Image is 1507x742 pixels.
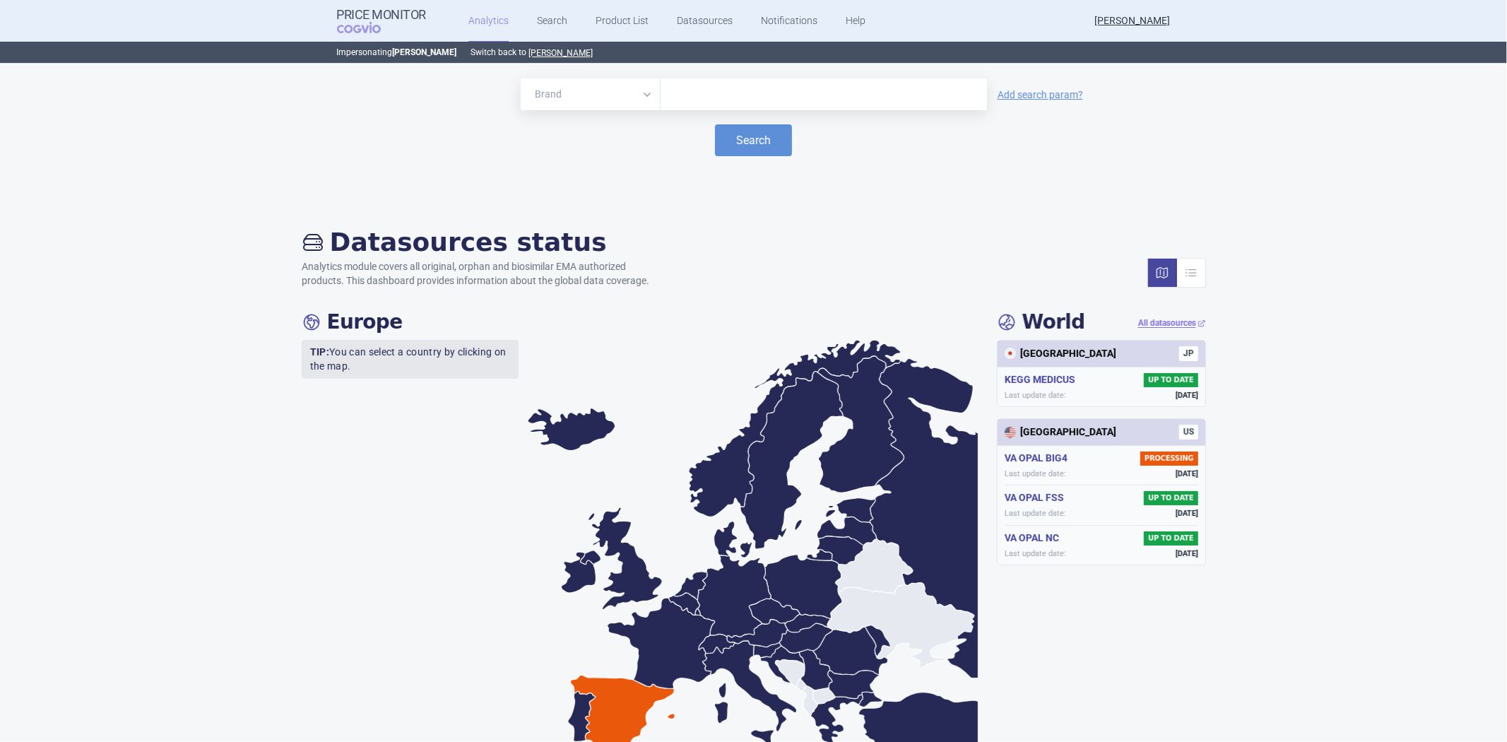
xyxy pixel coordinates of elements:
[337,42,1171,63] p: Impersonating Switch back to
[302,227,663,257] h2: Datasources status
[1005,452,1073,466] h5: VA OPAL BIG4
[302,340,519,379] p: You can select a country by clicking on the map.
[715,124,792,156] button: Search
[1005,390,1066,401] span: Last update date:
[1005,373,1081,387] h5: KEGG MEDICUS
[1005,425,1116,440] div: [GEOGRAPHIC_DATA]
[1144,491,1198,505] span: UP TO DATE
[1144,531,1198,546] span: UP TO DATE
[337,22,401,33] span: COGVIO
[1179,346,1198,361] span: JP
[1005,469,1066,479] span: Last update date:
[1005,491,1070,505] h5: VA OPAL FSS
[1005,347,1116,361] div: [GEOGRAPHIC_DATA]
[1176,390,1198,401] span: [DATE]
[529,47,593,59] button: [PERSON_NAME]
[1176,469,1198,479] span: [DATE]
[1144,373,1198,387] span: UP TO DATE
[1140,452,1198,466] span: PROCESSING
[1005,427,1016,438] img: United States
[337,8,427,22] strong: Price Monitor
[302,260,663,288] p: Analytics module covers all original, orphan and biosimilar EMA authorized products. This dashboa...
[1138,317,1206,329] a: All datasources
[310,346,329,358] strong: TIP:
[337,8,427,35] a: Price MonitorCOGVIO
[1005,508,1066,519] span: Last update date:
[1005,531,1065,546] h5: VA OPAL NC
[302,310,403,334] h4: Europe
[393,47,457,57] strong: [PERSON_NAME]
[997,310,1085,334] h4: World
[1005,548,1066,559] span: Last update date:
[1005,348,1016,359] img: Japan
[1176,548,1198,559] span: [DATE]
[1176,508,1198,519] span: [DATE]
[998,90,1083,100] a: Add search param?
[1179,425,1198,440] span: US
